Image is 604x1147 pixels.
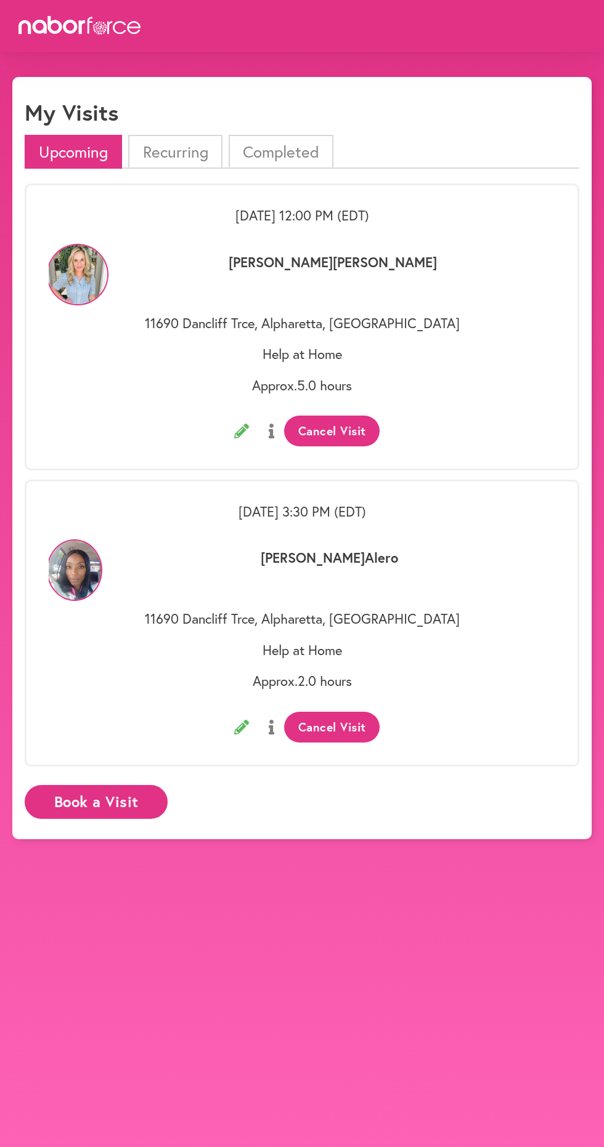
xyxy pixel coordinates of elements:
[229,135,333,169] li: Completed
[25,135,122,169] li: Upcoming
[284,712,380,743] button: Cancel Visit
[284,416,380,446] button: Cancel Visit
[239,502,366,520] span: [DATE] 3:30 PM (EDT)
[47,244,108,305] img: nCJyD3pLQZaW2EYYJhxB
[110,254,555,300] p: [PERSON_NAME] [PERSON_NAME]
[25,794,168,806] a: Book a Visit
[49,611,555,627] p: 11690 Dancliff Trce, Alpharetta, [GEOGRAPHIC_DATA]
[47,539,102,601] img: kzgHpRXWTWmSsw9oCPhd
[49,673,555,689] p: Approx. 2.0 hours
[49,315,555,331] p: 11690 Dancliff Trce, Alpharetta, [GEOGRAPHIC_DATA]
[49,346,555,362] p: Help at Home
[25,99,118,126] h1: My Visits
[104,550,555,596] p: [PERSON_NAME] Alero
[49,377,555,393] p: Approx. 5.0 hours
[128,135,222,169] li: Recurring
[25,785,168,819] button: Book a Visit
[235,206,369,224] span: [DATE] 12:00 PM (EDT)
[49,642,555,658] p: Help at Home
